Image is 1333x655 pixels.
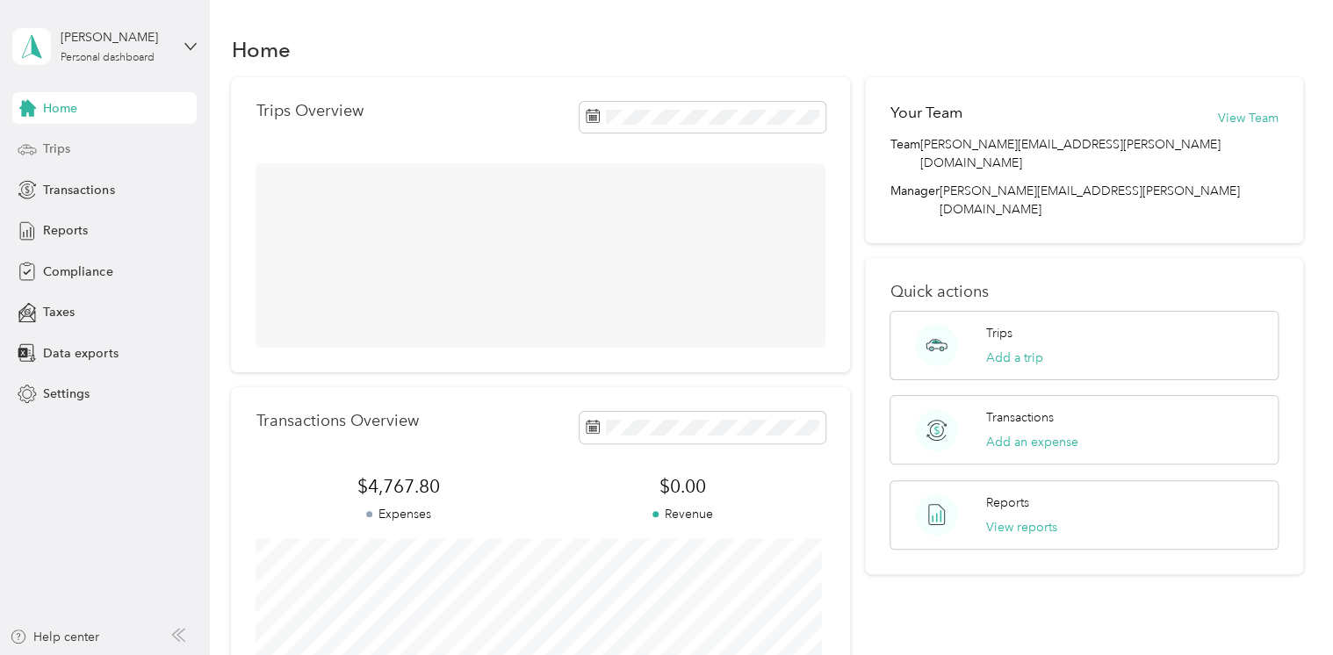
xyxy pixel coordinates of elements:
[986,493,1029,512] p: Reports
[43,140,70,158] span: Trips
[43,263,112,281] span: Compliance
[61,28,170,47] div: [PERSON_NAME]
[919,135,1278,172] span: [PERSON_NAME][EMAIL_ADDRESS][PERSON_NAME][DOMAIN_NAME]
[890,102,962,124] h2: Your Team
[256,102,363,120] p: Trips Overview
[986,433,1078,451] button: Add an expense
[890,283,1278,301] p: Quick actions
[939,184,1239,217] span: [PERSON_NAME][EMAIL_ADDRESS][PERSON_NAME][DOMAIN_NAME]
[986,408,1054,427] p: Transactions
[1218,109,1279,127] button: View Team
[541,474,825,499] span: $0.00
[43,385,90,403] span: Settings
[43,181,114,199] span: Transactions
[890,182,939,219] span: Manager
[986,324,1012,342] p: Trips
[43,99,77,118] span: Home
[256,474,540,499] span: $4,767.80
[10,628,99,646] button: Help center
[986,349,1043,367] button: Add a trip
[43,344,118,363] span: Data exports
[231,40,290,59] h1: Home
[256,505,540,523] p: Expenses
[986,518,1057,536] button: View reports
[61,53,155,63] div: Personal dashboard
[1235,557,1333,655] iframe: Everlance-gr Chat Button Frame
[43,303,75,321] span: Taxes
[256,412,418,430] p: Transactions Overview
[541,505,825,523] p: Revenue
[43,221,88,240] span: Reports
[890,135,919,172] span: Team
